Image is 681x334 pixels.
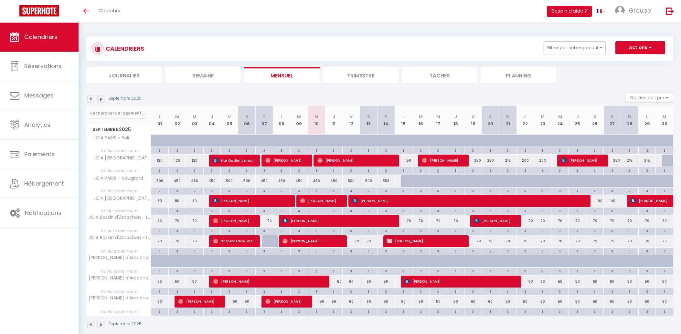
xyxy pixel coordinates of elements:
div: 3 [378,187,395,194]
span: Chercher [99,7,121,14]
div: 3 [639,207,656,214]
span: [PERSON_NAME] [213,275,324,288]
span: JOIA PARIS - Roli [88,135,131,142]
div: 3 [343,228,360,234]
div: 3 [604,187,621,194]
div: 3 [395,167,412,173]
div: 3 [430,207,447,214]
div: 3 [551,167,569,173]
th: 09 [290,106,308,135]
div: 3 [169,167,186,173]
th: 19 [464,106,482,135]
div: 3 [656,207,673,214]
th: 05 [221,106,238,135]
p: Septembre 2025 [108,96,142,102]
span: [PERSON_NAME] [352,195,585,207]
div: 3 [621,167,638,173]
div: 3 [169,147,186,153]
div: 3 [291,187,308,194]
div: 3 [273,187,290,194]
div: 3 [291,167,308,173]
li: Journalier [86,67,162,83]
div: 3 [204,167,221,173]
div: 3 [499,147,516,153]
div: 200 [516,155,534,167]
th: 30 [656,106,673,135]
div: 70 [621,215,638,227]
div: 3 [204,147,221,153]
li: Planning [481,67,556,83]
div: 70 [395,215,412,227]
div: 70 [656,215,673,227]
div: 450 [256,175,273,187]
div: 3 [186,228,203,234]
div: 3 [169,187,186,194]
div: 3 [221,187,238,194]
th: 01 [151,106,169,135]
span: [PERSON_NAME] [213,215,254,227]
div: 250 [603,155,621,167]
div: 70 [430,215,447,227]
span: [PERSON_NAME] [422,154,463,167]
th: 08 [273,106,290,135]
abbr: M [193,114,197,120]
div: 3 [186,167,203,173]
abbr: J [211,114,213,120]
div: 3 [291,147,308,153]
span: Paiements [24,150,55,158]
h3: CALENDRIERS [104,41,144,56]
abbr: M [175,114,179,120]
div: 3 [186,187,203,194]
span: Hébergement [24,179,64,187]
div: 3 [656,187,673,194]
span: Nb Nuits minimum [87,228,151,235]
div: 3 [221,207,238,214]
abbr: M [663,114,666,120]
div: 3 [604,207,621,214]
div: 3 [464,167,482,173]
div: 450 [168,175,186,187]
div: 3 [551,147,569,153]
span: [PERSON_NAME] [317,154,393,167]
th: 12 [343,106,360,135]
span: Groupe [629,6,651,15]
span: [PERSON_NAME] [213,195,289,207]
abbr: M [419,114,423,120]
div: 3 [256,147,273,153]
div: 3 [378,228,395,234]
div: 450 [273,175,290,187]
div: 3 [291,207,308,214]
div: 3 [586,207,603,214]
div: 3 [499,187,516,194]
div: 3 [621,147,638,153]
span: JOIA Bassin d'Arcachon - LE ROOF 268 [88,215,152,220]
th: 20 [482,106,499,135]
div: 3 [517,147,534,153]
abbr: S [611,114,614,120]
button: Filtrer par hébergement [544,41,606,54]
div: 3 [360,167,377,173]
div: 3 [482,167,499,173]
div: 450 [308,175,325,187]
div: 3 [621,187,638,194]
button: Gestion des prix [625,93,673,102]
div: 3 [204,187,221,194]
th: 26 [586,106,604,135]
div: 70 [638,215,656,227]
div: 3 [464,187,482,194]
div: 3 [517,187,534,194]
div: 70 [412,215,430,227]
div: 3 [430,167,447,173]
div: 3 [186,147,203,153]
div: 3 [482,147,499,153]
div: 3 [534,207,551,214]
div: 3 [308,228,325,234]
div: 70 [186,215,203,227]
div: 3 [464,207,482,214]
span: [PERSON_NAME] [300,195,341,207]
div: 250 [464,155,482,167]
th: 22 [516,106,534,135]
span: Nb Nuits minimum [87,207,151,215]
div: 3 [395,187,412,194]
div: 70 [447,215,464,227]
